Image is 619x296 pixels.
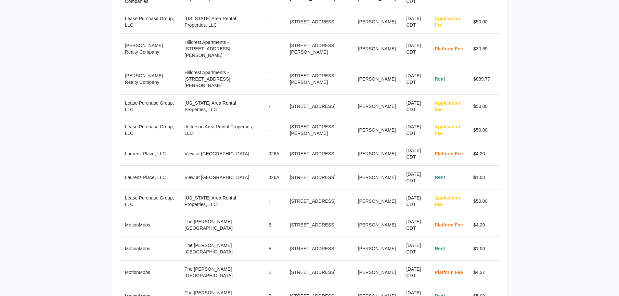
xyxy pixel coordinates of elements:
th: - [264,10,285,34]
th: [PERSON_NAME] [353,213,401,237]
th: [DATE] CDT [401,189,430,213]
td: $4.20 [468,213,499,237]
th: [STREET_ADDRESS] [285,213,353,237]
span: Application Fee [435,195,460,207]
td: $50.00 [468,95,499,118]
th: - [264,64,285,94]
td: $1.00 [468,166,499,189]
th: [STREET_ADDRESS] [285,261,353,284]
th: Lease Purchase Group, LLC [120,118,179,142]
th: Laurenz Place, LLC [120,142,179,166]
th: [PERSON_NAME] [353,261,401,284]
th: [DATE] CDT [401,142,430,166]
th: [DATE] CDT [401,95,430,118]
span: Rent [435,246,445,251]
th: The [PERSON_NAME][GEOGRAPHIC_DATA] [179,261,264,284]
span: Platform Fee [435,151,463,156]
td: $50.00 [468,10,499,34]
th: [STREET_ADDRESS] [285,166,353,189]
span: Platform Fee [435,222,463,227]
span: Platform Fee [435,46,463,51]
th: [PERSON_NAME] [353,142,401,166]
th: [PERSON_NAME] [353,34,401,64]
td: $4.20 [468,142,499,166]
th: B [264,213,285,237]
th: - [264,95,285,118]
th: B [264,237,285,261]
td: $30.69 [468,34,499,64]
span: Platform Fee [435,270,463,275]
td: $1.00 [468,237,499,261]
span: Application Fee [435,124,460,136]
th: - [264,34,285,64]
th: Lease Purchase Group, LLC [120,10,179,34]
th: [DATE] CDT [401,237,430,261]
th: Hillcrest Apartments - [STREET_ADDRESS][PERSON_NAME] [179,64,264,94]
td: $889.77 [468,64,499,94]
th: [US_STATE] Area Rental Properties, LLC [179,10,264,34]
th: MotionMobs [120,213,179,237]
th: [PERSON_NAME] [353,118,401,142]
th: 026A [264,166,285,189]
th: Lease Purchase Group, LLC [120,95,179,118]
th: [DATE] CDT [401,166,430,189]
th: Lease Purchase Group, LLC [120,189,179,213]
th: [DATE] CDT [401,34,430,64]
th: [STREET_ADDRESS] [285,189,353,213]
th: [STREET_ADDRESS] [285,10,353,34]
span: Rent [435,175,445,180]
td: $4.27 [468,261,499,284]
th: [STREET_ADDRESS] [285,95,353,118]
th: [PERSON_NAME] [353,95,401,118]
th: [PERSON_NAME] [353,237,401,261]
td: $50.00 [468,118,499,142]
th: [DATE] CDT [401,213,430,237]
th: The [PERSON_NAME][GEOGRAPHIC_DATA] [179,237,264,261]
th: [PERSON_NAME] [353,10,401,34]
th: [STREET_ADDRESS][PERSON_NAME] [285,34,353,64]
th: [PERSON_NAME] [353,64,401,94]
span: Application Fee [435,100,460,112]
th: [DATE] CDT [401,118,430,142]
th: View at [GEOGRAPHIC_DATA] [179,142,264,166]
th: [US_STATE] Area Rental Properties, LLC [179,189,264,213]
th: Jefferson Area Rental Properties, LLC [179,118,264,142]
th: [PERSON_NAME] Realty Company [120,34,179,64]
th: B [264,261,285,284]
span: Rent [435,76,445,82]
th: View at [GEOGRAPHIC_DATA] [179,166,264,189]
th: [STREET_ADDRESS] [285,237,353,261]
span: Application Fee [435,16,460,28]
th: [PERSON_NAME] [353,166,401,189]
th: [PERSON_NAME] Realty Company [120,64,179,94]
th: Hillcrest Apartments - [STREET_ADDRESS][PERSON_NAME] [179,34,264,64]
th: [STREET_ADDRESS] [285,142,353,166]
th: MotionMobs [120,261,179,284]
th: Laurenz Place, LLC [120,166,179,189]
td: $50.00 [468,189,499,213]
th: [DATE] CDT [401,10,430,34]
th: [DATE] CDT [401,64,430,94]
th: The [PERSON_NAME][GEOGRAPHIC_DATA] [179,213,264,237]
th: MotionMobs [120,237,179,261]
th: [STREET_ADDRESS][PERSON_NAME] [285,64,353,94]
th: [US_STATE] Area Rental Properties, LLC [179,95,264,118]
th: - [264,118,285,142]
th: [DATE] CDT [401,261,430,284]
th: [STREET_ADDRESS][PERSON_NAME] [285,118,353,142]
th: [PERSON_NAME] [353,189,401,213]
th: - [264,189,285,213]
th: 026A [264,142,285,166]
